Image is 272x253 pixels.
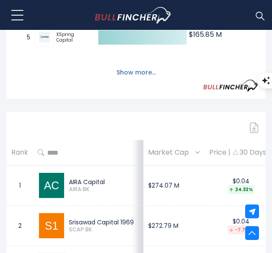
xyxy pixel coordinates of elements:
text: $165.85 M [189,29,222,39]
img: XSpring Capital [39,32,50,42]
td: 2 [6,206,33,246]
img: Bullfincher logo [95,7,172,23]
span: SCAP.BK [69,226,139,234]
td: $274.07 M [143,165,204,206]
td: $272.79 M [143,206,204,246]
button: Show more... [111,65,161,80]
span: Market Cap [148,146,193,159]
span: XSpring Capital [56,32,83,43]
div: AIRA Capital [69,178,139,186]
span: AIRA.BK [69,186,139,193]
td: 1 [6,165,33,206]
div: Srisawad Capital 1969 [69,218,139,226]
div: 24.32% [228,185,255,194]
div: -7.75% [228,225,254,234]
th: Rank [6,140,33,165]
span: 5 [23,32,31,42]
a: Go to homepage [95,7,188,23]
